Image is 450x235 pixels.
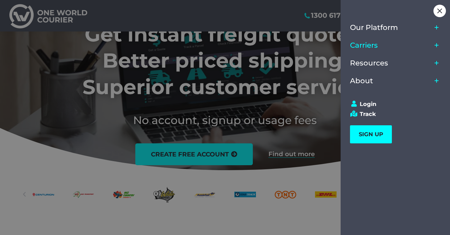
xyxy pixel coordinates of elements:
span: Resources [350,59,388,67]
div: Close [433,5,446,17]
a: Our Platform [350,19,432,36]
span: About [350,77,373,85]
span: SIGN UP [359,131,383,138]
span: Carriers [350,41,378,50]
a: Resources [350,54,432,72]
a: Carriers [350,36,432,54]
span: Our Platform [350,23,398,32]
a: Track [350,111,435,117]
a: Login [350,101,435,108]
a: About [350,72,432,90]
a: SIGN UP [350,125,392,143]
